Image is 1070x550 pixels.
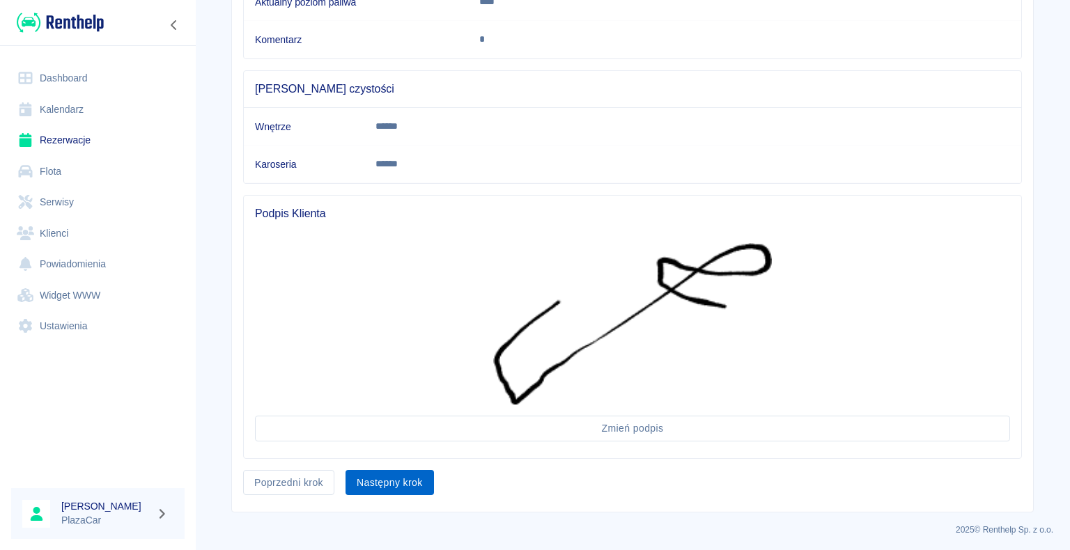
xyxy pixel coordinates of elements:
[11,280,185,311] a: Widget WWW
[11,249,185,280] a: Powiadomienia
[61,513,150,528] p: PlazaCar
[255,120,353,134] h6: Wnętrze
[11,156,185,187] a: Flota
[11,63,185,94] a: Dashboard
[255,82,1010,96] span: [PERSON_NAME] czystości
[11,11,104,34] a: Renthelp logo
[11,187,185,218] a: Serwisy
[255,416,1010,441] button: Zmień podpis
[346,470,434,496] button: Następny krok
[164,16,185,34] button: Zwiń nawigację
[11,125,185,156] a: Rezerwacje
[243,470,334,496] button: Poprzedni krok
[11,311,185,342] a: Ustawienia
[11,94,185,125] a: Kalendarz
[11,218,185,249] a: Klienci
[255,33,457,47] h6: Komentarz
[255,157,353,171] h6: Karoseria
[212,524,1053,536] p: 2025 © Renthelp Sp. z o.o.
[255,207,1010,221] span: Podpis Klienta
[493,243,772,404] img: Podpis
[61,499,150,513] h6: [PERSON_NAME]
[17,11,104,34] img: Renthelp logo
